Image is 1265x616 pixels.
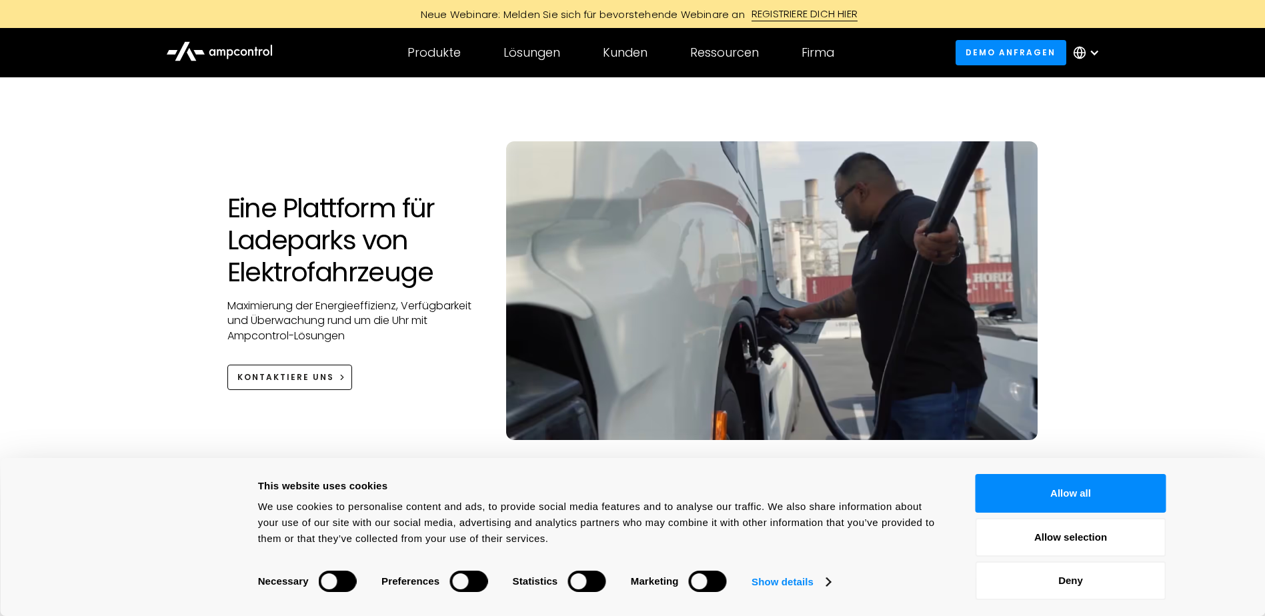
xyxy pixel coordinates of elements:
div: Produkte [407,45,461,60]
div: Lösungen [503,45,560,60]
strong: Marketing [631,575,679,587]
button: Deny [976,561,1166,600]
h1: Eine Plattform für Ladeparks von Elektrofahrzeuge [227,192,480,288]
p: Maximierung der Energieeffizienz, Verfügbarkeit und Überwachung rund um die Uhr mit Ampcontrol-Lö... [227,299,480,343]
a: KONTAKTIERE UNS [227,365,353,389]
strong: Statistics [513,575,558,587]
div: Kunden [603,45,648,60]
div: This website uses cookies [258,478,946,494]
a: Show details [752,572,830,592]
div: Firma [802,45,834,60]
div: REGISTRIERE DICH HIER [752,7,858,21]
a: Demo anfragen [956,40,1066,65]
button: Allow selection [976,518,1166,557]
a: Neue Webinare: Melden Sie sich für bevorstehende Webinare anREGISTRIERE DICH HIER [333,7,933,21]
div: KONTAKTIERE UNS [237,371,334,383]
div: Neue Webinare: Melden Sie sich für bevorstehende Webinare an [407,7,752,21]
div: We use cookies to personalise content and ads, to provide social media features and to analyse ou... [258,499,946,547]
strong: Preferences [381,575,439,587]
button: Allow all [976,474,1166,513]
div: Ressourcen [690,45,759,60]
strong: Necessary [258,575,309,587]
